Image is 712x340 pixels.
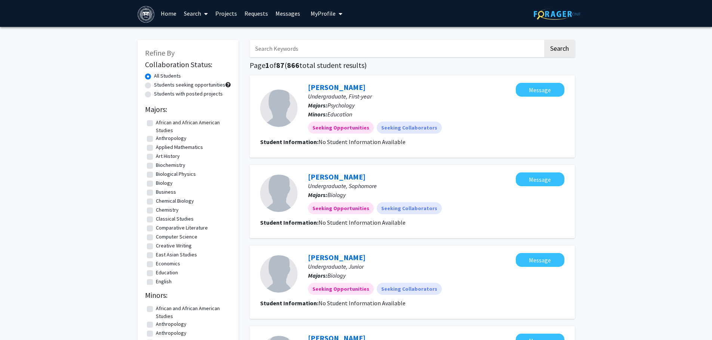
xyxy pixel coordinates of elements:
label: Education [156,269,178,277]
span: Refine By [145,48,175,57]
a: [PERSON_NAME] [308,172,366,181]
a: Messages [272,0,304,26]
label: Biochemistry [156,161,185,169]
label: Classical Studies [156,215,194,223]
img: ForagerOne Logo [534,8,580,20]
span: Psychology [327,102,355,109]
label: Business [156,188,176,196]
h2: Majors: [145,105,231,114]
button: Message Wanning Yong [516,83,564,97]
button: Message Andrew Yi [516,172,564,186]
span: No Student Information Available [318,138,406,146]
mat-chip: Seeking Collaborators [377,122,442,134]
span: Biology [327,272,346,279]
label: Anthropology [156,329,187,337]
mat-chip: Seeking Collaborators [377,202,442,214]
label: Anthropology [156,134,187,142]
label: All Students [154,72,181,80]
mat-chip: Seeking Opportunities [308,283,374,295]
label: African and African American Studies [156,305,229,320]
a: [PERSON_NAME] [308,82,366,92]
label: Biology [156,179,173,187]
button: Message Sarayu Goriparti [516,253,564,267]
h1: Page of ( total student results) [250,61,575,70]
label: Economics [156,260,180,268]
label: Students seeking opportunities [154,81,225,89]
a: Projects [212,0,241,26]
b: Student Information: [260,219,318,226]
span: 87 [276,60,284,70]
label: Chemistry [156,206,179,214]
b: Majors: [308,191,327,199]
a: Search [180,0,212,26]
b: Student Information: [260,138,318,146]
label: English [156,278,172,286]
label: Applied Mathematics [156,143,203,151]
span: Undergraduate, Sophomore [308,182,377,190]
a: Requests [241,0,272,26]
label: Comparative Literature [156,224,208,232]
b: Majors: [308,102,327,109]
label: Creative Writing [156,242,192,250]
span: No Student Information Available [318,219,406,226]
label: Biological Physics [156,170,196,178]
label: Computer Science [156,233,197,241]
span: Undergraduate, First-year [308,93,372,100]
label: Anthropology [156,320,187,328]
b: Student Information: [260,299,318,307]
label: African and African American Studies [156,119,229,134]
b: Minors: [308,110,327,118]
label: Art History [156,152,180,160]
mat-chip: Seeking Collaborators [377,283,442,295]
span: No Student Information Available [318,299,406,307]
span: My Profile [311,10,336,17]
a: [PERSON_NAME] [308,253,366,262]
a: Home [157,0,180,26]
span: 866 [287,60,299,70]
img: Brandeis University Logo [138,6,154,23]
span: Education [327,110,352,118]
h2: Minors: [145,291,231,300]
b: Majors: [308,272,327,279]
span: 1 [265,60,269,70]
span: Undergraduate, Junior [308,263,364,270]
input: Search Keywords [250,40,543,57]
label: Chemical Biology [156,197,194,205]
mat-chip: Seeking Opportunities [308,202,374,214]
span: Biology [327,191,346,199]
h2: Collaboration Status: [145,60,231,69]
iframe: Chat [6,306,32,334]
label: Students with posted projects [154,90,223,98]
mat-chip: Seeking Opportunities [308,122,374,134]
label: East Asian Studies [156,251,197,259]
button: Search [544,40,575,57]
